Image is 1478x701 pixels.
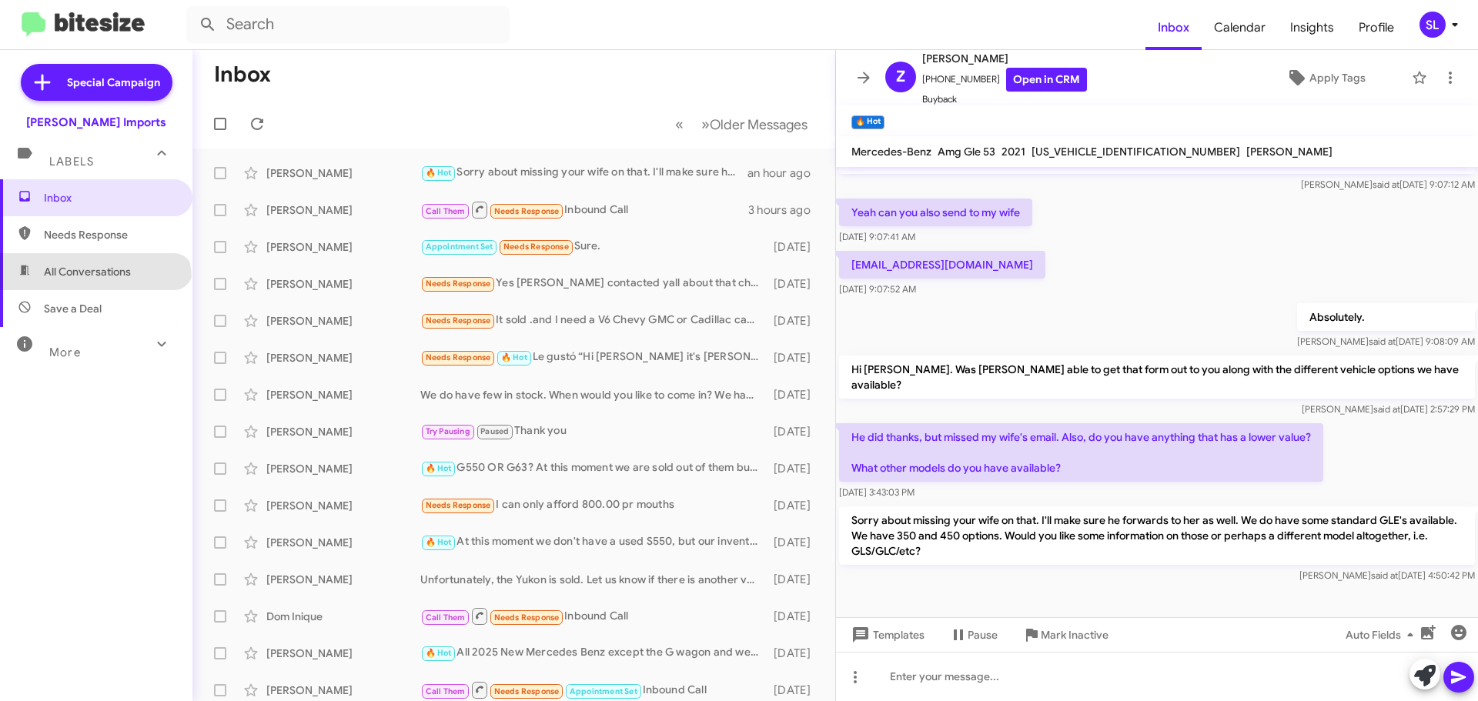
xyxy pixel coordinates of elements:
nav: Page navigation example [667,108,817,140]
span: Inbox [44,190,175,205]
h1: Inbox [214,62,271,87]
span: Call Them [426,686,466,696]
button: Next [692,108,817,140]
a: Insights [1278,5,1346,50]
div: [PERSON_NAME] [266,313,420,329]
div: Inbound Call [420,680,766,699]
span: Needs Response [494,206,560,216]
span: said at [1373,403,1400,415]
span: [PERSON_NAME] [DATE] 2:57:29 PM [1302,403,1475,415]
p: Sorry about missing your wife on that. I'll make sure he forwards to her as well. We do have some... [839,506,1475,565]
div: [DATE] [766,350,823,366]
span: All Conversations [44,264,131,279]
div: [PERSON_NAME] [266,239,420,255]
div: [DATE] [766,646,823,661]
span: Needs Response [494,613,560,623]
span: Needs Response [426,500,491,510]
span: Inbox [1145,5,1202,50]
span: [DATE] 9:07:52 AM [839,283,916,295]
button: SL [1406,12,1461,38]
span: [PERSON_NAME] [DATE] 9:07:12 AM [1301,179,1475,190]
p: [EMAIL_ADDRESS][DOMAIN_NAME] [839,251,1045,279]
div: [PERSON_NAME] [266,683,420,698]
div: [PERSON_NAME] [266,535,420,550]
span: Paused [480,426,509,436]
div: At this moment we don't have a used S550, but our inventory changes by the day. [420,533,766,551]
span: [PERSON_NAME] [922,49,1087,68]
span: Needs Response [44,227,175,242]
div: We do have few in stock. When would you like to come in? We have an opening [DATE] at 1:15pm or 5... [420,387,766,402]
button: Templates [836,621,937,649]
div: [PERSON_NAME] [266,424,420,439]
div: SL [1419,12,1446,38]
span: [PHONE_NUMBER] [922,68,1087,92]
span: Buyback [922,92,1087,107]
span: More [49,345,81,359]
span: Auto Fields [1346,621,1419,649]
button: Pause [937,621,1010,649]
div: 3 hours ago [748,202,823,218]
span: » [701,115,710,134]
span: Call Them [426,613,466,623]
span: [DATE] 9:07:41 AM [839,231,915,242]
span: Templates [848,621,925,649]
div: [PERSON_NAME] Imports [26,115,166,130]
p: He did thanks, but missed my wife's email. Also, do you have anything that has a lower value? Wha... [839,423,1323,482]
div: an hour ago [747,165,823,181]
a: Special Campaign [21,64,172,101]
span: Amg Gle 53 [938,145,995,159]
div: [DATE] [766,387,823,402]
div: [PERSON_NAME] [266,350,420,366]
span: 🔥 Hot [426,463,452,473]
div: G550 OR G63? At this moment we are sold out of them but getting a white G550 next month. [420,459,766,477]
div: [PERSON_NAME] [266,276,420,292]
div: [PERSON_NAME] [266,572,420,587]
span: Calendar [1202,5,1278,50]
div: Unfortunately, the Yukon is sold. Let us know if there is another vehicle that catches your eye. [420,572,766,587]
span: Needs Response [426,352,491,362]
span: 🔥 Hot [426,648,452,658]
span: Appointment Set [570,686,637,696]
span: Try Pausing [426,426,470,436]
button: Auto Fields [1333,621,1432,649]
span: 2021 [1001,145,1025,159]
button: Previous [666,108,693,140]
span: said at [1371,569,1398,581]
span: [PERSON_NAME] [DATE] 9:08:09 AM [1297,335,1475,347]
div: [PERSON_NAME] [266,461,420,476]
div: [DATE] [766,424,823,439]
div: [DATE] [766,535,823,550]
div: Dom Inique [266,609,420,624]
div: It sold .and I need a V6 Chevy GMC or Cadillac car as I do Uber and deliveries [420,312,766,329]
div: [DATE] [766,498,823,513]
input: Search [186,6,510,43]
span: Older Messages [710,116,808,133]
span: 🔥 Hot [501,352,527,362]
button: Mark Inactive [1010,621,1121,649]
span: [PERSON_NAME] [1246,145,1333,159]
div: Yes [PERSON_NAME] contacted yall about that charger I've just been busy with work, but I was just... [420,275,766,292]
div: [PERSON_NAME] [266,165,420,181]
div: [DATE] [766,276,823,292]
span: said at [1373,179,1399,190]
span: 🔥 Hot [426,537,452,547]
span: Pause [968,621,998,649]
div: Le gustó “Hi [PERSON_NAME] it's [PERSON_NAME] at [PERSON_NAME] Imports. I saw you've been in touc... [420,349,766,366]
div: Sure. [420,238,766,255]
div: All 2025 New Mercedes Benz except the G wagon and we also have specials for selected 2026 New Mer... [420,644,766,662]
span: Needs Response [426,315,491,325]
span: Needs Response [503,242,569,252]
div: Inbound Call [420,606,766,626]
div: [DATE] [766,461,823,476]
div: [DATE] [766,572,823,587]
span: Needs Response [426,279,491,289]
span: 🔥 Hot [426,168,452,178]
button: Apply Tags [1246,64,1404,92]
span: Z [896,65,905,89]
div: [DATE] [766,239,823,255]
div: [PERSON_NAME] [266,202,420,218]
a: Profile [1346,5,1406,50]
div: [DATE] [766,683,823,698]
